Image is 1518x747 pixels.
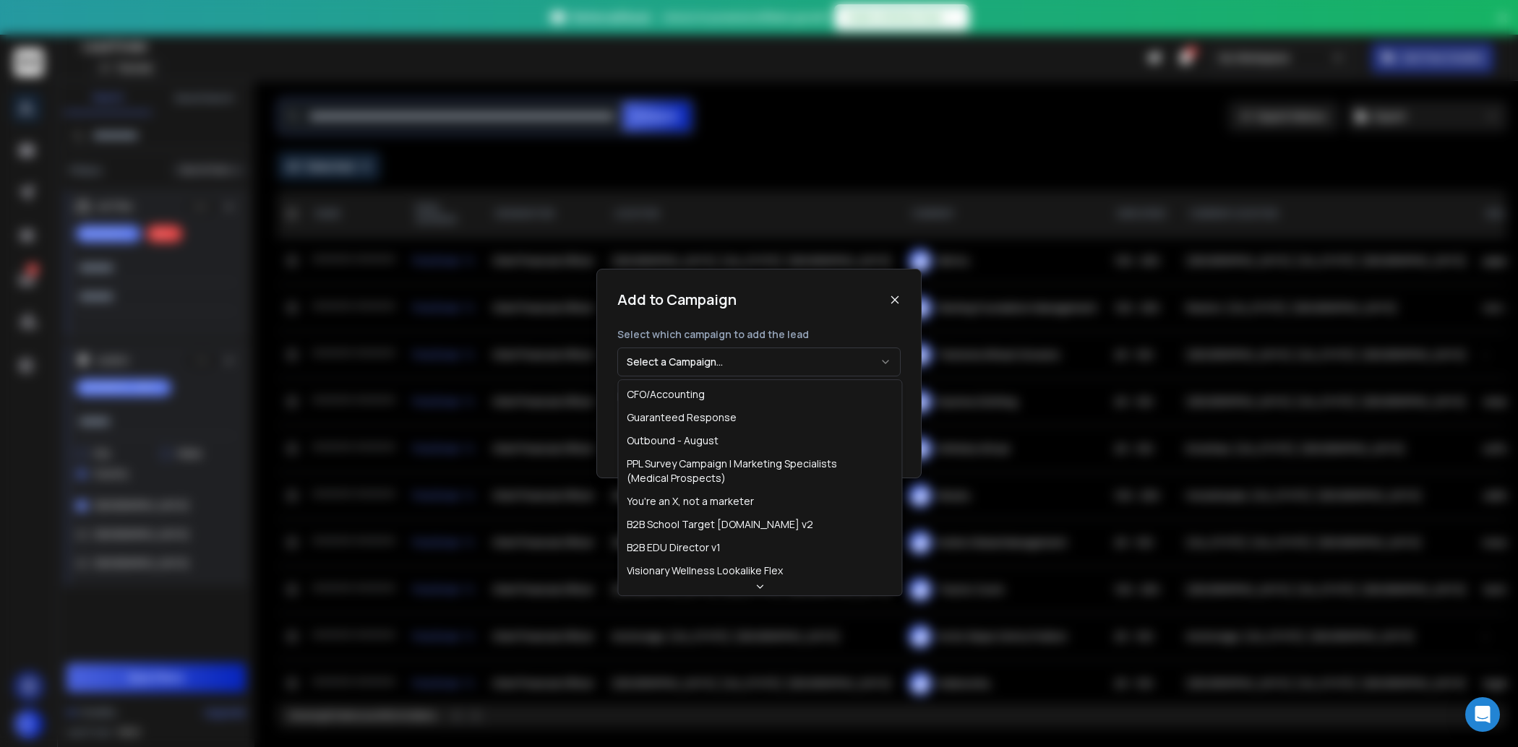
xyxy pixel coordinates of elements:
[627,564,783,578] div: Visionary Wellness Lookalike Flex
[627,433,719,448] div: Outbound - August
[627,457,844,485] div: PPL Survey Campaign | Marketing Specialists (Medical Prospects)
[617,347,901,376] button: Select a Campaign...
[627,410,737,425] div: Guaranteed Response
[1465,697,1500,732] div: Open Intercom Messenger
[627,540,721,555] div: B2B EDU Director v1
[627,387,705,402] div: CFO/Accounting
[617,290,737,310] h1: Add to Campaign
[627,517,813,532] div: B2B School Target [DOMAIN_NAME] v2
[627,494,754,509] div: You're an X, not a marketer
[617,327,901,342] p: Select which campaign to add the lead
